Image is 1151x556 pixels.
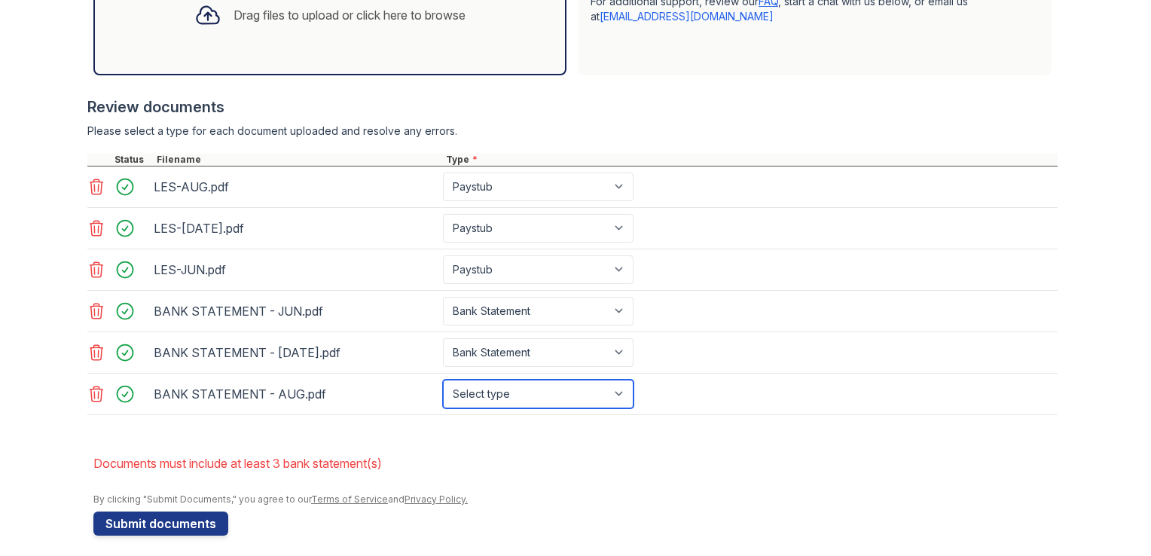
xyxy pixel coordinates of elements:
div: Type [443,154,1058,166]
div: Please select a type for each document uploaded and resolve any errors. [87,124,1058,139]
div: Review documents [87,96,1058,118]
div: LES-JUN.pdf [154,258,437,282]
li: Documents must include at least 3 bank statement(s) [93,448,1058,478]
div: LES-[DATE].pdf [154,216,437,240]
div: LES-AUG.pdf [154,175,437,199]
div: BANK STATEMENT - JUN.pdf [154,299,437,323]
div: Drag files to upload or click here to browse [234,6,466,24]
div: Status [111,154,154,166]
a: Terms of Service [311,493,388,505]
div: By clicking "Submit Documents," you agree to our and [93,493,1058,506]
a: Privacy Policy. [405,493,468,505]
div: Filename [154,154,443,166]
div: BANK STATEMENT - AUG.pdf [154,382,437,406]
a: [EMAIL_ADDRESS][DOMAIN_NAME] [600,10,774,23]
button: Submit documents [93,512,228,536]
div: BANK STATEMENT - [DATE].pdf [154,341,437,365]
